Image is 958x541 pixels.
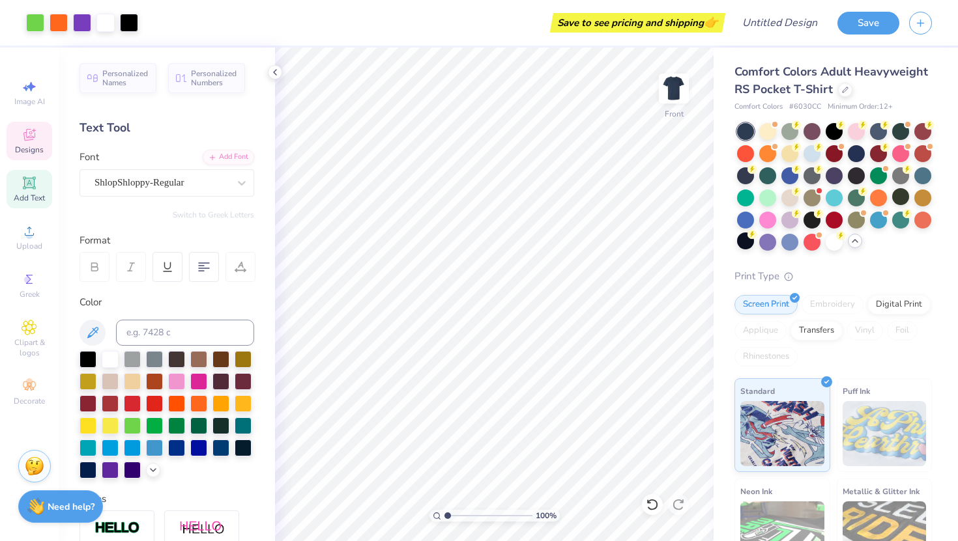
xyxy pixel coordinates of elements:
div: Digital Print [867,295,931,314]
span: Metallic & Glitter Ink [843,484,920,498]
span: Comfort Colors [734,102,783,113]
div: Screen Print [734,295,798,314]
span: # 6030CC [789,102,821,113]
div: Foil [887,321,918,340]
span: Image AI [14,96,45,107]
div: Rhinestones [734,347,798,367]
span: Designs [15,145,44,155]
input: e.g. 7428 c [116,320,254,346]
img: Stroke [94,521,140,536]
span: Decorate [14,396,45,406]
img: Puff Ink [843,401,927,466]
div: Transfers [791,321,843,340]
span: Personalized Numbers [191,69,237,87]
label: Font [80,150,99,165]
div: Color [80,295,254,310]
div: Text Tool [80,119,254,137]
div: Styles [80,492,254,506]
div: Front [665,108,684,120]
span: Add Text [14,193,45,203]
span: 100 % [536,510,557,521]
img: Shadow [179,520,225,536]
button: Switch to Greek Letters [173,210,254,220]
div: Embroidery [802,295,864,314]
div: Add Font [203,150,254,165]
div: Print Type [734,269,932,284]
div: Vinyl [847,321,883,340]
strong: Need help? [48,501,94,513]
span: Standard [740,384,775,398]
span: Personalized Names [102,69,149,87]
span: Puff Ink [843,384,870,398]
span: Minimum Order: 12 + [828,102,893,113]
div: Applique [734,321,787,340]
span: Greek [20,289,40,299]
img: Standard [740,401,824,466]
span: 👉 [704,14,718,30]
span: Comfort Colors Adult Heavyweight RS Pocket T-Shirt [734,64,928,97]
div: Save to see pricing and shipping [553,13,722,33]
input: Untitled Design [732,10,828,36]
img: Front [661,76,687,102]
button: Save [837,12,899,35]
span: Clipart & logos [7,337,52,358]
span: Upload [16,241,42,251]
div: Format [80,233,255,248]
span: Neon Ink [740,484,772,498]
